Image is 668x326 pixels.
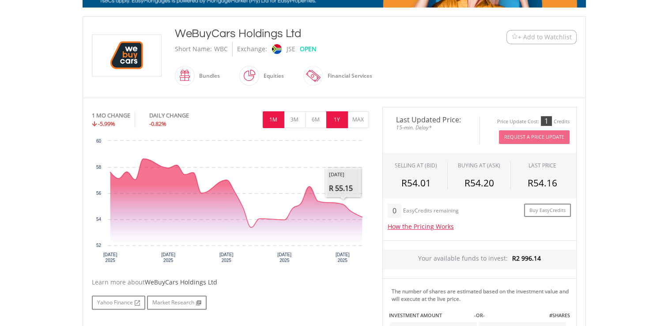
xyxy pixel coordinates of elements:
[96,217,101,222] text: 54
[524,204,571,217] a: Buy EasyCredits
[149,111,219,120] div: DAILY CHANGE
[541,116,552,126] div: 1
[528,177,557,189] span: R54.16
[347,111,369,128] button: MAX
[92,136,369,269] div: Chart. Highcharts interactive chart.
[474,312,484,319] label: -OR-
[237,42,267,57] div: Exchange:
[272,44,281,54] img: jse.png
[149,120,166,128] span: -0.82%
[389,312,442,319] label: INVESTMENT AMOUNT
[277,252,291,263] text: [DATE] 2025
[388,204,401,218] div: 0
[383,250,576,269] div: Your available funds to invest:
[219,252,233,263] text: [DATE] 2025
[92,111,130,120] div: 1 MO CHANGE
[284,111,306,128] button: 3M
[195,65,220,87] div: Bundles
[395,162,437,169] div: SELLING AT (BID)
[145,278,217,286] span: WeBuyCars Holdings Ltd
[175,26,452,42] div: WeBuyCars Holdings Ltd
[528,162,556,169] div: LAST PRICE
[103,252,117,263] text: [DATE] 2025
[300,42,317,57] div: OPEN
[323,65,372,87] div: Financial Services
[96,165,101,170] text: 58
[94,35,160,76] img: EQU.ZA.WBC.png
[98,120,115,128] span: -5.99%
[287,42,295,57] div: JSE
[506,30,577,44] button: Watchlist + Add to Watchlist
[458,162,500,169] span: BUYING AT (ASK)
[96,191,101,196] text: 56
[554,118,570,125] div: Credits
[326,111,348,128] button: 1Y
[305,111,327,128] button: 6M
[388,222,454,231] a: How the Pricing Works
[175,42,212,57] div: Short Name:
[403,208,459,215] div: EasyCredits remaining
[96,243,101,248] text: 52
[549,312,570,319] label: #SHARES
[92,136,369,269] svg: Interactive chart
[259,65,284,87] div: Equities
[389,123,473,132] span: 15-min. Delay*
[263,111,284,128] button: 1M
[214,42,228,57] div: WBC
[147,296,207,310] a: Market Research
[96,139,101,144] text: 60
[392,288,573,303] div: The number of shares are estimated based on the investment value and will execute at the live price.
[497,118,539,125] div: Price Update Cost:
[335,252,349,263] text: [DATE] 2025
[401,177,431,189] span: R54.01
[161,252,175,263] text: [DATE] 2025
[518,33,572,42] span: + Add to Watchlist
[464,177,494,189] span: R54.20
[512,254,541,262] span: R2 996.14
[92,296,145,310] a: Yahoo Finance
[499,130,570,144] button: Request A Price Update
[92,278,369,287] div: Learn more about
[511,34,518,40] img: Watchlist
[389,116,473,123] span: Last Updated Price:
